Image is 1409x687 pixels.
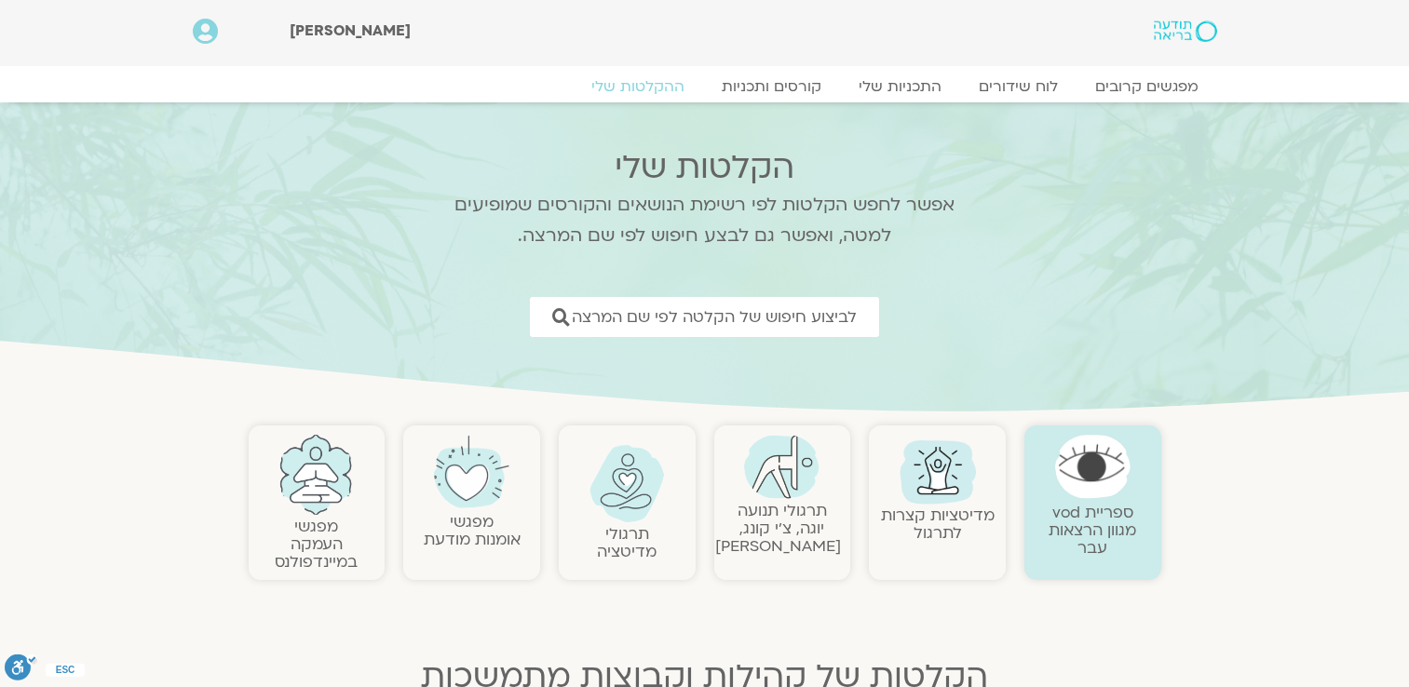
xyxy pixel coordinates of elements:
a: קורסים ותכניות [703,77,840,96]
a: מפגשיהעמקה במיינדפולנס [275,516,358,572]
nav: Menu [193,77,1217,96]
a: מדיטציות קצרות לתרגול [881,505,995,544]
a: לוח שידורים [960,77,1077,96]
a: ספריית vodמגוון הרצאות עבר [1049,502,1136,559]
a: לביצוע חיפוש של הקלטה לפי שם המרצה [530,297,879,337]
p: אפשר לחפש הקלטות לפי רשימת הנושאים והקורסים שמופיעים למטה, ואפשר גם לבצע חיפוש לפי שם המרצה. [430,190,980,251]
a: תרגולימדיטציה [597,523,657,562]
a: מפגשיאומנות מודעת [424,511,521,550]
a: התכניות שלי [840,77,960,96]
h2: הקלטות שלי [430,149,980,186]
a: תרגולי תנועהיוגה, צ׳י קונג, [PERSON_NAME] [715,500,841,557]
span: [PERSON_NAME] [290,20,411,41]
a: ההקלטות שלי [573,77,703,96]
span: לביצוע חיפוש של הקלטה לפי שם המרצה [572,308,857,326]
a: מפגשים קרובים [1077,77,1217,96]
